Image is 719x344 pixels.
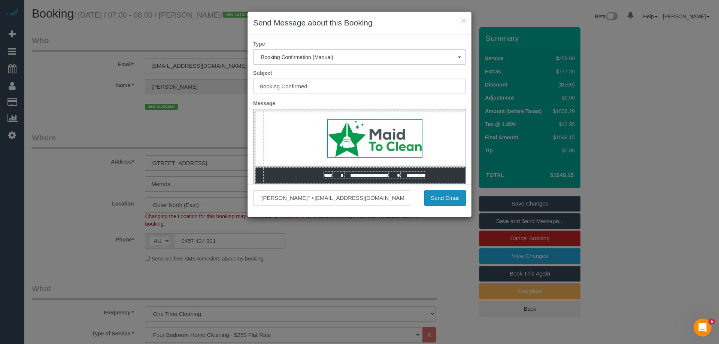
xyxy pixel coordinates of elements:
span: Booking Confirmation (Manual) [261,54,458,60]
span: 6 [709,319,715,325]
button: × [461,16,466,24]
button: Booking Confirmation (Manual) [253,49,466,65]
label: Type [248,40,471,48]
input: Subject [253,79,466,94]
iframe: Intercom live chat [694,319,712,337]
h3: Send Message about this Booking [253,17,466,28]
iframe: Rich Text Editor, editor1 [254,109,465,226]
label: Subject [248,69,471,77]
button: Send Email [424,190,466,206]
label: Message [248,100,471,107]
